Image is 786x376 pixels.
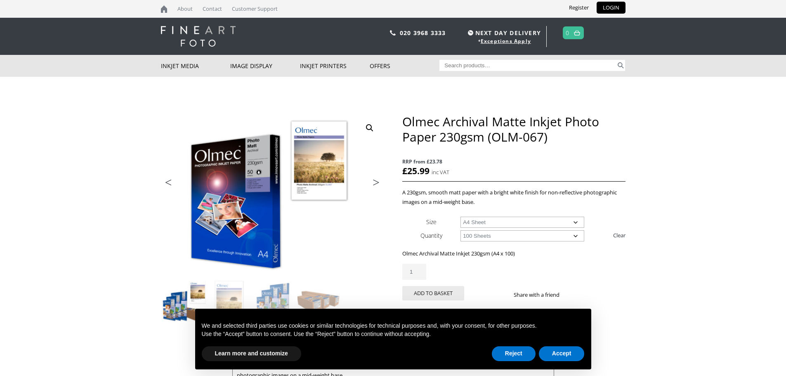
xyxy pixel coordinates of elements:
a: Inkjet Media [161,55,231,77]
p: Use the “Accept” button to consent. Use the “Reject” button to continue without accepting. [202,330,585,338]
p: Olmec Archival Matte Inkjet 230gsm (A4 x 100) [402,249,625,258]
img: email sharing button [589,291,596,298]
img: Olmec Archival Matte Inkjet Photo Paper 230gsm (OLM-067) [161,279,206,324]
h1: Olmec Archival Matte Inkjet Photo Paper 230gsm (OLM-067) [402,114,625,144]
a: View full-screen image gallery [362,121,377,135]
a: Image Display [230,55,300,77]
a: LOGIN [597,2,625,14]
span: RRP from £23.78 [402,157,625,166]
p: We and selected third parties use cookies or similar technologies for technical purposes and, wit... [202,322,585,330]
button: Add to basket [402,286,464,300]
a: Exceptions Apply [481,38,531,45]
img: time.svg [468,30,473,35]
a: Inkjet Printers [300,55,370,77]
img: phone.svg [390,30,396,35]
a: Clear options [613,229,625,242]
button: Search [616,60,625,71]
img: facebook sharing button [569,291,576,298]
span: £ [402,165,407,177]
img: Olmec Archival Matte Inkjet Photo Paper 230gsm (OLM-067) - Image 2 [207,279,251,324]
button: Learn more and customize [202,346,301,361]
img: twitter sharing button [579,291,586,298]
a: Register [563,2,595,14]
button: Accept [539,346,585,361]
span: NEXT DAY DELIVERY [466,28,541,38]
input: Search products… [439,60,616,71]
bdi: 25.99 [402,165,430,177]
img: Olmec-Photo-Matte-Archival-230gsm_OLM-67_Sheet-Format-Inkjet-Photo-Paper [161,114,384,279]
button: Reject [492,346,536,361]
a: Offers [370,55,439,77]
a: 020 3968 3333 [400,29,446,37]
a: 0 [566,27,569,39]
img: Olmec Archival Matte Inkjet Photo Paper 230gsm (OLM-067) - Image 3 [252,279,297,324]
img: logo-white.svg [161,26,236,47]
p: Share with a friend [514,290,569,300]
label: Size [426,218,437,226]
p: A 230gsm, smooth matt paper with a bright white finish for non-reflective photographic images on ... [402,188,625,207]
img: Olmec Archival Matte Inkjet Photo Paper 230gsm (OLM-067) - Image 4 [297,279,342,324]
label: Quantity [420,232,442,239]
img: basket.svg [574,30,580,35]
input: Product quantity [402,264,426,280]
